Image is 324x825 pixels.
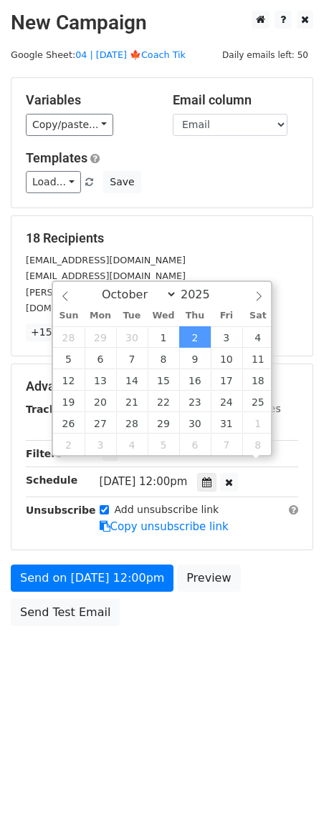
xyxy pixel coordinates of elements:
[115,502,219,517] label: Add unsubscribe link
[242,434,274,455] span: November 8, 2025
[26,92,151,108] h5: Variables
[11,49,186,60] small: Google Sheet:
[224,401,280,416] label: UTM Codes
[179,348,211,369] span: October 9, 2025
[242,412,274,434] span: November 1, 2025
[26,323,86,341] a: +15 more
[179,311,211,321] span: Thu
[116,326,148,348] span: September 30, 2025
[103,171,140,193] button: Save
[211,369,242,391] span: October 17, 2025
[85,391,116,412] span: October 20, 2025
[116,369,148,391] span: October 14, 2025
[148,412,179,434] span: October 29, 2025
[242,311,274,321] span: Sat
[179,434,211,455] span: November 6, 2025
[53,412,85,434] span: October 26, 2025
[26,171,81,193] a: Load...
[217,49,313,60] a: Daily emails left: 50
[85,311,116,321] span: Mon
[179,412,211,434] span: October 30, 2025
[75,49,186,60] a: 04 | [DATE] 🍁Coach Tik
[252,756,324,825] iframe: Chat Widget
[26,230,298,246] h5: 18 Recipients
[211,326,242,348] span: October 3, 2025
[116,348,148,369] span: October 7, 2025
[148,434,179,455] span: November 5, 2025
[53,311,85,321] span: Sun
[179,369,211,391] span: October 16, 2025
[26,379,298,394] h5: Advanced
[26,504,96,516] strong: Unsubscribe
[85,326,116,348] span: September 29, 2025
[242,348,274,369] span: October 11, 2025
[26,114,113,136] a: Copy/paste...
[53,391,85,412] span: October 19, 2025
[26,287,261,314] small: [PERSON_NAME][EMAIL_ADDRESS][PERSON_NAME][DOMAIN_NAME]
[173,92,298,108] h5: Email column
[179,326,211,348] span: October 2, 2025
[11,11,313,35] h2: New Campaign
[26,474,77,486] strong: Schedule
[211,391,242,412] span: October 24, 2025
[242,326,274,348] span: October 4, 2025
[217,47,313,63] span: Daily emails left: 50
[26,448,62,459] strong: Filters
[26,270,186,281] small: [EMAIL_ADDRESS][DOMAIN_NAME]
[148,391,179,412] span: October 22, 2025
[148,348,179,369] span: October 8, 2025
[211,348,242,369] span: October 10, 2025
[53,326,85,348] span: September 28, 2025
[148,326,179,348] span: October 1, 2025
[85,434,116,455] span: November 3, 2025
[11,565,173,592] a: Send on [DATE] 12:00pm
[26,150,87,165] a: Templates
[116,391,148,412] span: October 21, 2025
[85,369,116,391] span: October 13, 2025
[53,369,85,391] span: October 12, 2025
[148,369,179,391] span: October 15, 2025
[148,311,179,321] span: Wed
[211,434,242,455] span: November 7, 2025
[100,475,188,488] span: [DATE] 12:00pm
[242,369,274,391] span: October 18, 2025
[177,565,240,592] a: Preview
[53,434,85,455] span: November 2, 2025
[85,412,116,434] span: October 27, 2025
[179,391,211,412] span: October 23, 2025
[177,288,229,301] input: Year
[242,391,274,412] span: October 25, 2025
[26,404,74,415] strong: Tracking
[26,255,186,265] small: [EMAIL_ADDRESS][DOMAIN_NAME]
[100,520,229,533] a: Copy unsubscribe link
[211,412,242,434] span: October 31, 2025
[53,348,85,369] span: October 5, 2025
[116,311,148,321] span: Tue
[211,311,242,321] span: Fri
[11,599,120,626] a: Send Test Email
[116,434,148,455] span: November 4, 2025
[116,412,148,434] span: October 28, 2025
[85,348,116,369] span: October 6, 2025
